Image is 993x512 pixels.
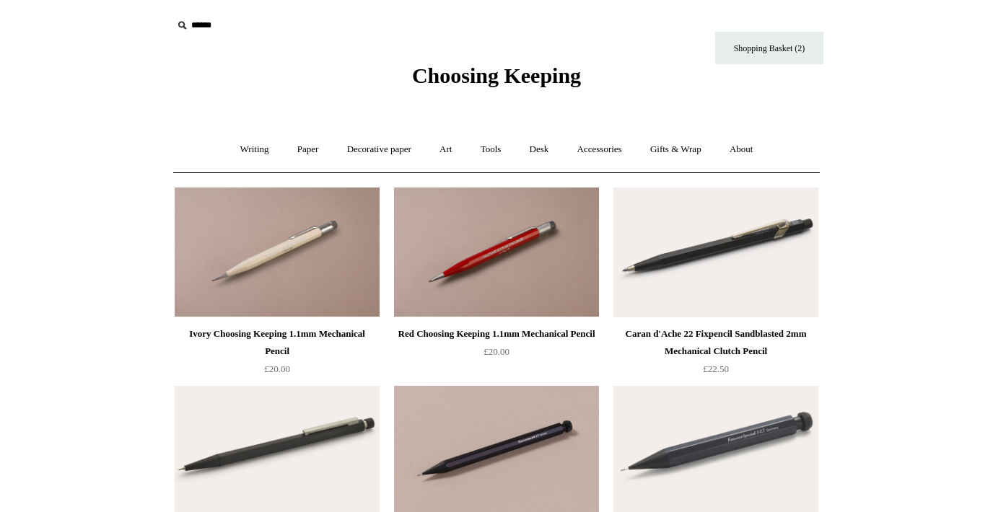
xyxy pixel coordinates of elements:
a: Paper [284,131,332,169]
div: Ivory Choosing Keeping 1.1mm Mechanical Pencil [178,325,376,360]
img: Ivory Choosing Keeping 1.1mm Mechanical Pencil [175,187,380,317]
span: £22.50 [703,363,729,374]
span: Choosing Keeping [412,63,581,87]
a: Writing [227,131,282,169]
a: Shopping Basket (2) [715,32,823,64]
a: Accessories [564,131,635,169]
div: Red Choosing Keeping 1.1mm Mechanical Pencil [398,325,595,343]
a: Tools [468,131,515,169]
a: Decorative paper [334,131,424,169]
a: About [717,131,766,169]
a: Ivory Choosing Keeping 1.1mm Mechanical Pencil Ivory Choosing Keeping 1.1mm Mechanical Pencil [175,187,380,317]
div: Caran d'Ache 22 Fixpencil Sandblasted 2mm Mechanical Clutch Pencil [617,325,815,360]
img: Red Choosing Keeping 1.1mm Mechanical Pencil [394,187,599,317]
a: Red Choosing Keeping 1.1mm Mechanical Pencil £20.00 [394,325,599,384]
a: Red Choosing Keeping 1.1mm Mechanical Pencil Red Choosing Keeping 1.1mm Mechanical Pencil [394,187,599,317]
img: Caran d'Ache 22 Fixpencil Sandblasted 2mm Mechanical Clutch Pencil [613,187,818,317]
a: Art [426,131,465,169]
a: Caran d'Ache 22 Fixpencil Sandblasted 2mm Mechanical Clutch Pencil £22.50 [613,325,818,384]
span: £20.00 [264,363,290,374]
a: Choosing Keeping [412,75,581,85]
a: Caran d'Ache 22 Fixpencil Sandblasted 2mm Mechanical Clutch Pencil Caran d'Ache 22 Fixpencil Sand... [613,187,818,317]
a: Desk [517,131,562,169]
span: £20.00 [484,346,509,357]
a: Gifts & Wrap [637,131,714,169]
a: Ivory Choosing Keeping 1.1mm Mechanical Pencil £20.00 [175,325,380,384]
